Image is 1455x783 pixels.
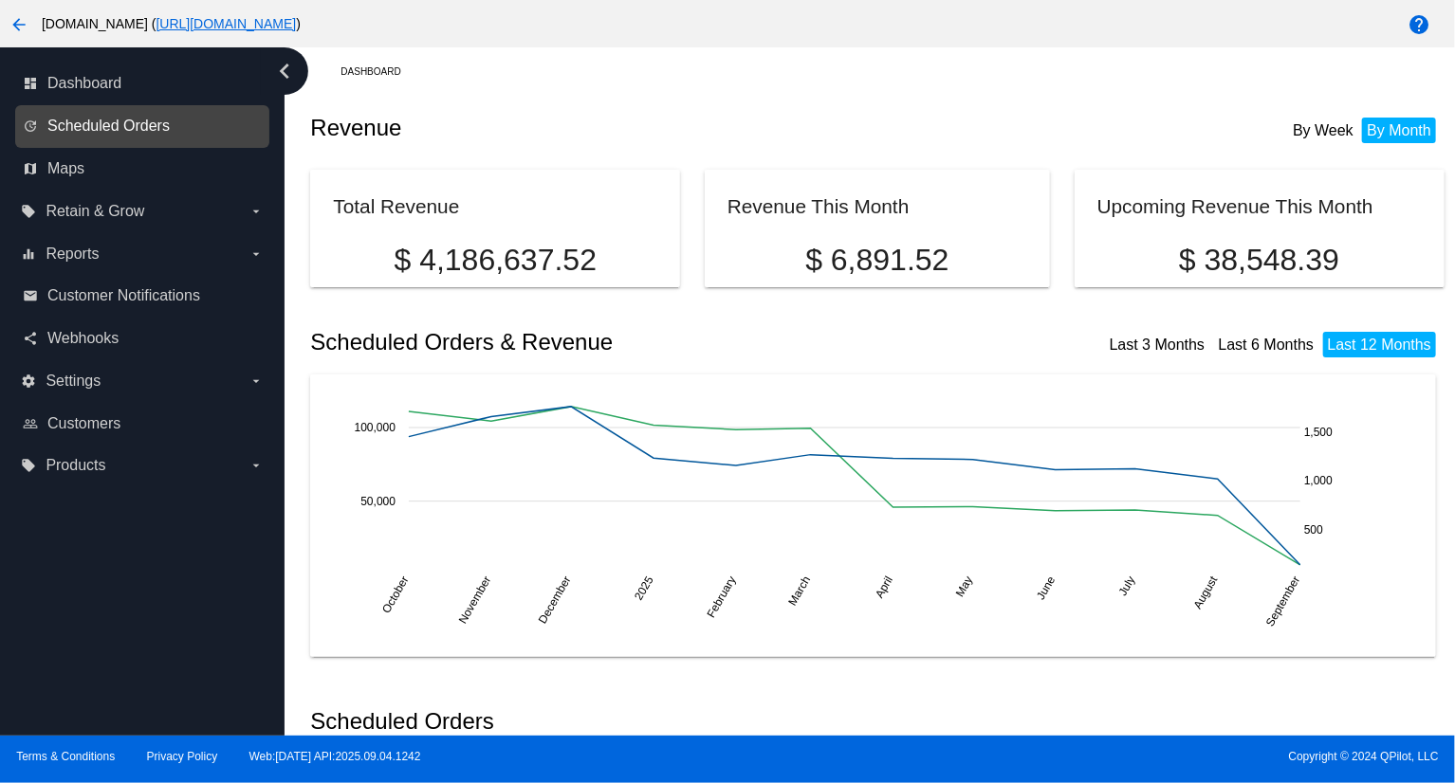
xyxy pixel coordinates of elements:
li: By Week [1288,118,1358,143]
span: Maps [47,160,84,177]
a: Last 6 Months [1219,337,1315,353]
a: map Maps [23,154,264,184]
text: 2025 [633,574,657,602]
span: Customers [47,415,120,432]
i: settings [21,373,36,389]
span: [DOMAIN_NAME] ( ) [42,16,301,31]
a: Last 3 Months [1110,337,1206,353]
h2: Revenue This Month [727,195,910,217]
a: dashboard Dashboard [23,68,264,99]
text: May [953,574,975,599]
a: email Customer Notifications [23,281,264,311]
span: Customer Notifications [47,287,200,304]
i: update [23,118,38,134]
i: map [23,161,38,176]
span: Scheduled Orders [47,118,170,135]
span: Copyright © 2024 QPilot, LLC [744,750,1439,763]
a: Terms & Conditions [16,750,115,763]
i: local_offer [21,204,36,219]
a: share Webhooks [23,323,264,354]
a: Privacy Policy [147,750,218,763]
span: Dashboard [47,75,121,92]
text: 1,500 [1304,425,1333,438]
text: July [1116,574,1138,597]
a: [URL][DOMAIN_NAME] [156,16,296,31]
i: people_outline [23,416,38,431]
i: local_offer [21,458,36,473]
p: $ 38,548.39 [1097,243,1422,278]
i: arrow_drop_down [249,373,264,389]
text: 100,000 [355,421,396,434]
h2: Revenue [310,115,877,141]
span: Retain & Grow [46,203,144,220]
text: April [874,574,896,600]
text: March [786,574,814,608]
text: 1,000 [1304,474,1333,487]
text: February [705,574,739,620]
mat-icon: arrow_back [8,13,30,36]
span: Webhooks [47,330,119,347]
a: Web:[DATE] API:2025.09.04.1242 [249,750,421,763]
i: arrow_drop_down [249,204,264,219]
span: Products [46,457,105,474]
text: 50,000 [361,494,396,507]
mat-icon: help [1409,13,1431,36]
span: Reports [46,246,99,263]
p: $ 4,186,637.52 [333,243,657,278]
i: arrow_drop_down [249,246,264,262]
text: August [1191,574,1221,611]
i: arrow_drop_down [249,458,264,473]
text: June [1035,574,1059,602]
i: email [23,288,38,303]
i: dashboard [23,76,38,91]
li: By Month [1362,118,1436,143]
i: chevron_left [269,56,300,86]
a: people_outline Customers [23,409,264,439]
i: equalizer [21,246,36,262]
i: share [23,331,38,346]
text: September [1264,574,1303,628]
h2: Total Revenue [333,195,459,217]
h2: Scheduled Orders & Revenue [310,329,877,355]
text: October [380,574,412,615]
p: $ 6,891.52 [727,243,1027,278]
span: Settings [46,373,101,390]
text: December [536,574,574,626]
a: Dashboard [341,57,417,86]
a: update Scheduled Orders [23,111,264,141]
a: Last 12 Months [1328,337,1431,353]
h2: Upcoming Revenue This Month [1097,195,1373,217]
h2: Scheduled Orders [310,708,877,735]
text: November [456,574,494,626]
text: 500 [1304,523,1323,537]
